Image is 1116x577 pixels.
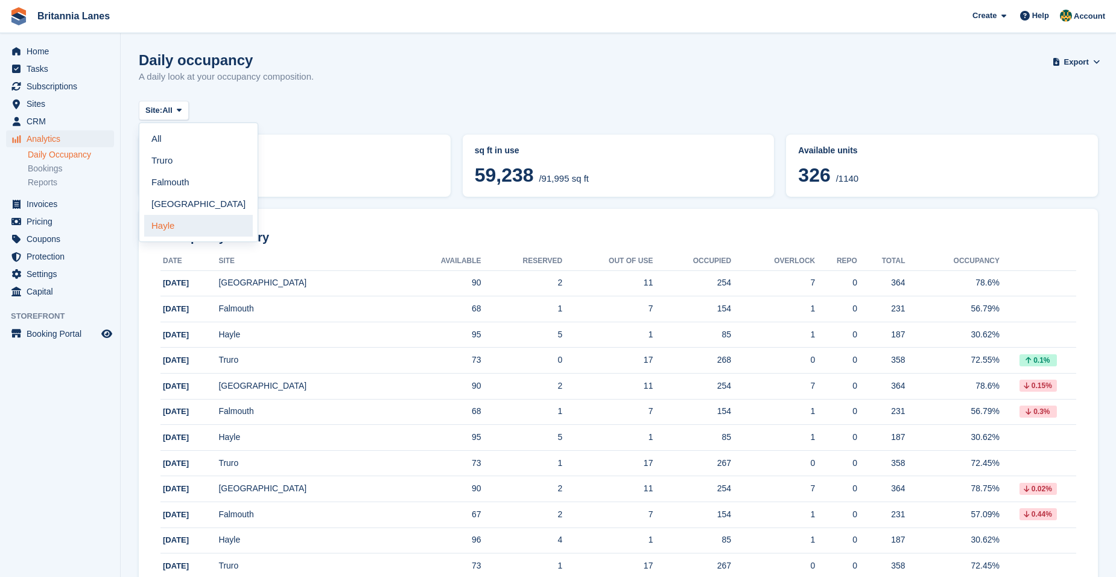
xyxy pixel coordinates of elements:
span: Pricing [27,213,99,230]
span: [DATE] [163,561,189,570]
a: Hayle [144,215,253,237]
div: 0 [731,559,815,572]
td: 78.6% [905,374,1000,400]
td: 11 [562,476,653,502]
a: Bookings [28,163,114,174]
td: Truro [218,348,398,374]
div: 0.1% [1019,354,1057,366]
td: Falmouth [218,502,398,528]
span: [DATE] [163,459,189,468]
div: 1 [731,328,815,341]
div: 1 [731,405,815,418]
span: Help [1032,10,1049,22]
td: 7 [562,399,653,425]
span: Home [27,43,99,60]
div: 0 [815,431,857,444]
span: [DATE] [163,381,189,391]
td: 358 [857,348,905,374]
span: 326 [798,164,830,186]
td: 4 [481,528,563,553]
span: Export [1064,56,1089,68]
div: 0 [815,302,857,315]
td: 187 [857,425,905,451]
span: /91,995 sq ft [539,173,589,183]
div: 1 [731,534,815,546]
td: 7 [562,502,653,528]
div: 154 [653,508,731,521]
td: 1 [481,296,563,322]
th: Total [857,252,905,271]
th: Date [160,252,218,271]
button: Site: All [139,101,189,121]
a: menu [6,60,114,77]
td: 364 [857,476,905,502]
td: 17 [562,450,653,476]
td: 30.62% [905,528,1000,553]
div: 0 [815,559,857,572]
span: sq ft in use [475,145,519,155]
div: 0 [815,328,857,341]
a: menu [6,43,114,60]
td: Hayle [218,322,398,348]
td: 2 [481,502,563,528]
th: Occupied [653,252,731,271]
span: [DATE] [163,330,189,339]
a: Truro [144,150,253,171]
td: 68 [399,399,481,425]
a: menu [6,95,114,112]
div: 0 [731,457,815,470]
span: [DATE] [163,355,189,365]
div: 0.15% [1019,380,1057,392]
span: Settings [27,266,99,282]
td: 90 [399,476,481,502]
div: 0 [815,508,857,521]
td: 5 [481,322,563,348]
a: Daily Occupancy [28,149,114,161]
div: 7 [731,276,815,289]
a: menu [6,248,114,265]
span: [DATE] [163,510,189,519]
td: 5 [481,425,563,451]
td: 72.55% [905,348,1000,374]
h1: Daily occupancy [139,52,314,68]
span: Booking Portal [27,325,99,342]
span: [DATE] [163,278,189,287]
div: 0.44% [1019,508,1057,520]
span: [DATE] [163,484,189,493]
td: 17 [562,348,653,374]
td: 78.6% [905,270,1000,296]
div: 254 [653,380,731,392]
div: 7 [731,482,815,495]
td: [GEOGRAPHIC_DATA] [218,374,398,400]
td: 358 [857,450,905,476]
span: Sites [27,95,99,112]
td: 30.62% [905,322,1000,348]
td: 2 [481,476,563,502]
td: Truro [218,450,398,476]
td: 364 [857,374,905,400]
td: 1 [481,450,563,476]
th: Site [218,252,398,271]
a: menu [6,113,114,130]
th: Occupancy [905,252,1000,271]
h2: Occupancy history [160,231,1076,244]
div: 85 [653,431,731,444]
td: 187 [857,322,905,348]
td: 1 [562,322,653,348]
span: Site: [145,104,162,116]
a: All [144,128,253,150]
td: 2 [481,374,563,400]
div: 267 [653,457,731,470]
td: 96 [399,528,481,553]
a: menu [6,266,114,282]
div: 0 [815,534,857,546]
span: Coupons [27,231,99,247]
a: Preview store [100,327,114,341]
td: 90 [399,270,481,296]
a: menu [6,130,114,147]
td: 90 [399,374,481,400]
td: 364 [857,270,905,296]
th: Available [399,252,481,271]
a: menu [6,213,114,230]
img: Sarah Lane [1060,10,1072,22]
